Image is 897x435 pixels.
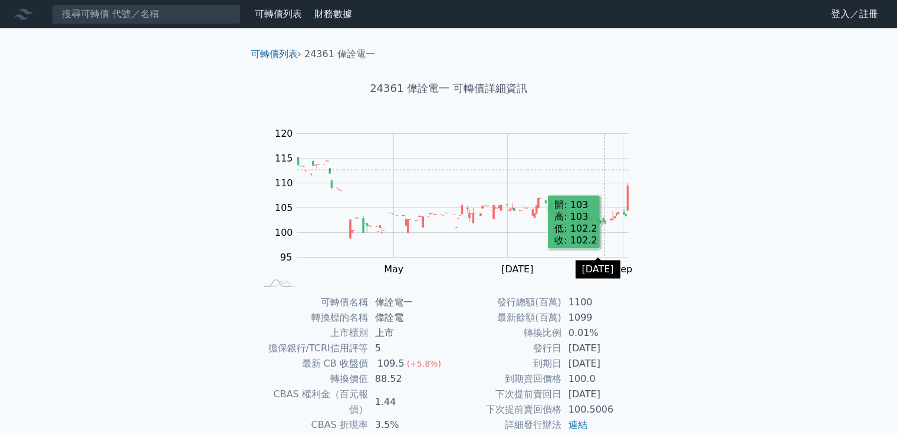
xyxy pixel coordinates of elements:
[449,325,561,341] td: 轉換比例
[275,153,293,164] tspan: 115
[314,8,352,19] a: 財務數據
[368,295,449,310] td: 偉詮電一
[297,157,628,238] g: Series
[304,47,375,61] li: 24361 偉詮電一
[822,5,888,24] a: 登入／註冊
[561,356,642,371] td: [DATE]
[255,371,368,387] td: 轉換價值
[255,295,368,310] td: 可轉債名稱
[449,310,561,325] td: 最新餘額(百萬)
[280,252,292,263] tspan: 95
[275,128,293,139] tspan: 120
[501,263,533,275] tspan: [DATE]
[561,387,642,402] td: [DATE]
[449,402,561,417] td: 下次提前賣回價格
[368,325,449,341] td: 上市
[275,227,293,238] tspan: 100
[384,263,403,275] tspan: May
[275,177,293,189] tspan: 110
[449,371,561,387] td: 到期賣回價格
[615,263,632,275] tspan: Sep
[241,80,656,97] h1: 24361 偉詮電一 可轉債詳細資訊
[561,325,642,341] td: 0.01%
[407,359,441,368] span: (+5.8%)
[449,417,561,433] td: 詳細發行辦法
[251,48,298,60] a: 可轉債列表
[255,387,368,417] td: CBAS 權利金（百元報價）
[569,419,587,430] a: 連結
[368,310,449,325] td: 偉詮電
[255,310,368,325] td: 轉換標的名稱
[255,325,368,341] td: 上市櫃別
[449,341,561,356] td: 發行日
[255,356,368,371] td: 最新 CB 收盤價
[368,417,449,433] td: 3.5%
[268,128,646,275] g: Chart
[368,341,449,356] td: 5
[561,341,642,356] td: [DATE]
[251,47,301,61] li: ›
[255,417,368,433] td: CBAS 折現率
[561,402,642,417] td: 100.5006
[561,371,642,387] td: 100.0
[449,387,561,402] td: 下次提前賣回日
[561,310,642,325] td: 1099
[449,356,561,371] td: 到期日
[368,387,449,417] td: 1.44
[449,295,561,310] td: 發行總額(百萬)
[255,8,302,19] a: 可轉債列表
[375,356,407,371] div: 109.5
[561,295,642,310] td: 1100
[368,371,449,387] td: 88.52
[275,202,293,213] tspan: 105
[255,341,368,356] td: 擔保銀行/TCRI信用評等
[52,4,241,24] input: 搜尋可轉債 代號／名稱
